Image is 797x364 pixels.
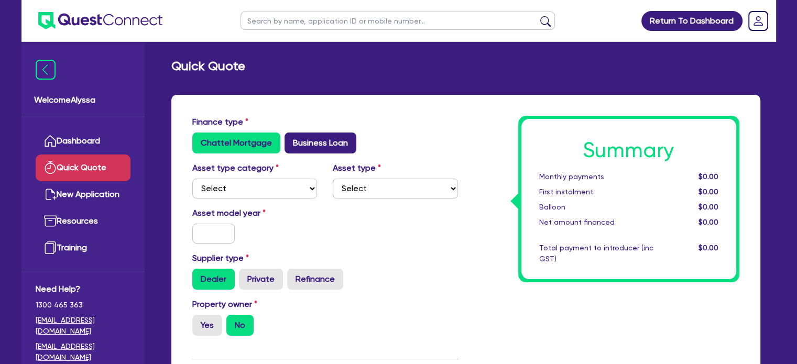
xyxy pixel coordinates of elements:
a: [EMAIL_ADDRESS][DOMAIN_NAME] [36,341,130,363]
label: Asset type [333,162,381,174]
span: $0.00 [698,172,718,181]
input: Search by name, application ID or mobile number... [241,12,555,30]
a: Quick Quote [36,155,130,181]
h1: Summary [539,138,718,163]
label: Property owner [192,298,257,311]
img: quick-quote [44,161,57,174]
span: Welcome Alyssa [34,94,132,106]
div: First instalment [531,186,661,197]
label: Supplier type [192,252,249,264]
span: $0.00 [698,218,718,226]
label: Refinance [287,269,343,290]
label: Finance type [192,116,248,128]
a: New Application [36,181,130,208]
a: Dropdown toggle [745,7,772,35]
h2: Quick Quote [171,59,245,74]
span: 1300 465 363 [36,300,130,311]
img: new-application [44,188,57,201]
span: Need Help? [36,283,130,295]
label: Business Loan [285,133,356,153]
a: [EMAIL_ADDRESS][DOMAIN_NAME] [36,315,130,337]
a: Resources [36,208,130,235]
div: Total payment to introducer (inc GST) [531,242,661,264]
label: No [226,315,254,336]
label: Dealer [192,269,235,290]
label: Private [239,269,283,290]
label: Yes [192,315,222,336]
a: Training [36,235,130,261]
div: Monthly payments [531,171,661,182]
img: training [44,241,57,254]
a: Dashboard [36,128,130,155]
img: quest-connect-logo-blue [38,12,162,29]
span: $0.00 [698,203,718,211]
label: Asset model year [184,207,325,219]
div: Net amount financed [531,217,661,228]
img: icon-menu-close [36,60,56,80]
a: Return To Dashboard [641,11,743,31]
img: resources [44,215,57,227]
span: $0.00 [698,187,718,196]
span: $0.00 [698,244,718,252]
label: Chattel Mortgage [192,133,280,153]
div: Balloon [531,202,661,213]
label: Asset type category [192,162,279,174]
